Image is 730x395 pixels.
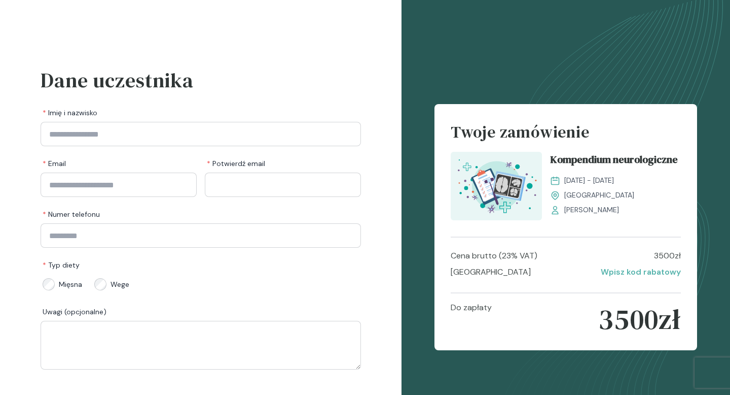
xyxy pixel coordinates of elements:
[451,266,531,278] p: [GEOGRAPHIC_DATA]
[43,307,106,317] span: Uwagi (opcjonalne)
[451,152,542,220] img: Z2B805bqstJ98kzs_Neuro_T.svg
[41,65,361,95] h3: Dane uczestnika
[43,278,55,290] input: Mięsna
[601,266,681,278] p: Wpisz kod rabatowy
[598,302,681,337] p: 3500 zł
[43,260,80,270] span: Typ diety
[41,173,197,197] input: Email
[43,209,100,219] span: Numer telefonu
[564,205,619,215] span: [PERSON_NAME]
[564,190,634,201] span: [GEOGRAPHIC_DATA]
[41,122,361,146] input: Imię i nazwisko
[564,175,614,186] span: [DATE] - [DATE]
[94,278,106,290] input: Wege
[451,250,537,262] p: Cena brutto (23% VAT)
[41,223,361,248] input: Numer telefonu
[43,108,97,118] span: Imię i nazwisko
[451,302,492,337] p: Do zapłaty
[207,158,265,169] span: Potwierdź email
[550,152,681,171] a: Kompendium neurologiczne
[654,250,681,262] p: 3500 zł
[205,173,361,197] input: Potwierdź email
[550,152,678,171] span: Kompendium neurologiczne
[43,158,66,169] span: Email
[451,120,681,152] h4: Twoje zamówienie
[111,279,129,289] span: Wege
[59,279,82,289] span: Mięsna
